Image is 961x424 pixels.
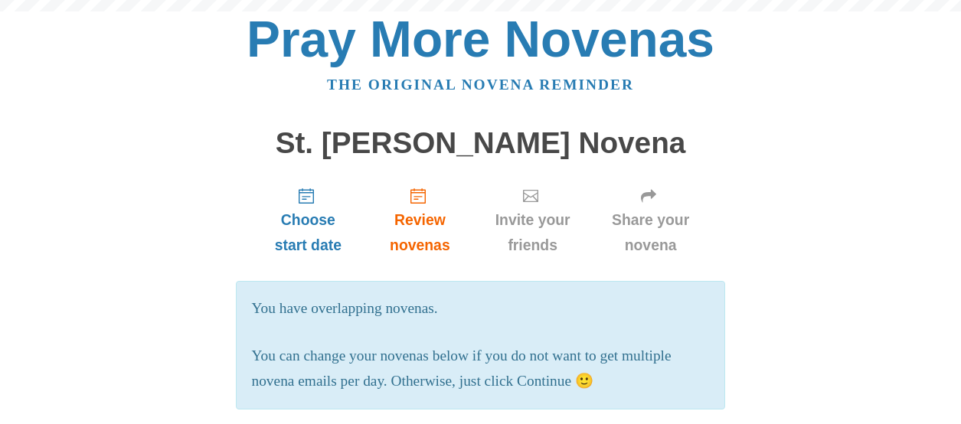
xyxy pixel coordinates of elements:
h1: St. [PERSON_NAME] Novena [251,127,711,160]
a: Choose start date [251,174,366,266]
span: Choose start date [266,207,351,258]
span: Review novenas [381,207,459,258]
a: Review novenas [365,174,474,266]
p: You have overlapping novenas. [252,296,710,321]
a: Share your novena [591,174,711,266]
a: Pray More Novenas [247,11,714,67]
span: Share your novena [606,207,695,258]
a: The original novena reminder [327,77,634,93]
span: Invite your friends [490,207,576,258]
p: You can change your novenas below if you do not want to get multiple novena emails per day. Other... [252,344,710,394]
a: Invite your friends [475,174,591,266]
